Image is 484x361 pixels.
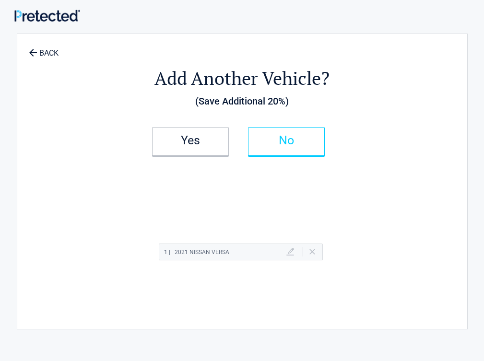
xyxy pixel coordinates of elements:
h3: (Save Additional 20%) [70,93,414,109]
h2: Yes [162,137,219,144]
span: 1 | [164,249,170,256]
h2: No [258,137,315,144]
a: BACK [27,40,60,57]
a: Delete [309,249,315,255]
h2: 2021 Nissan VERSA [164,246,229,258]
img: Main Logo [14,10,80,22]
h2: Add Another Vehicle? [70,66,414,91]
